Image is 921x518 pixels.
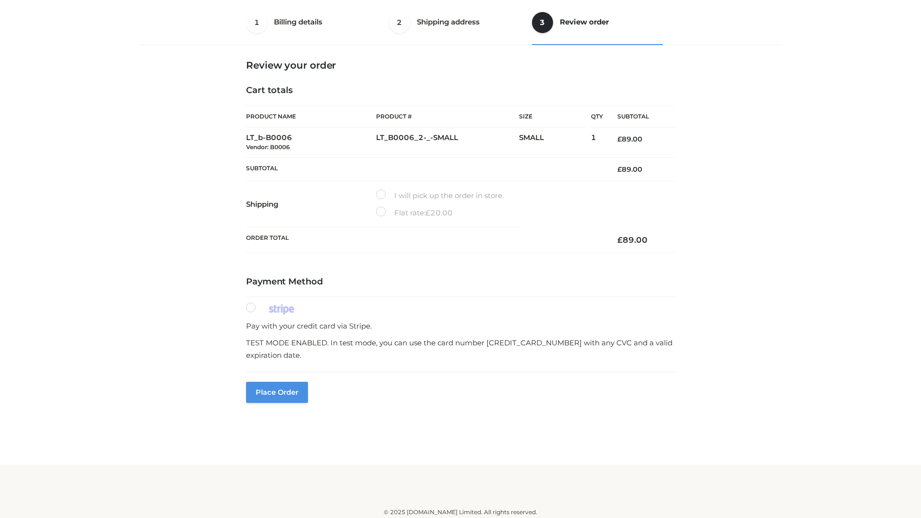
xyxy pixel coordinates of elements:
h4: Cart totals [246,85,675,96]
button: Place order [246,382,308,403]
th: Subtotal [246,157,603,181]
th: Order Total [246,227,603,253]
th: Product Name [246,106,376,128]
bdi: 89.00 [617,235,648,245]
th: Subtotal [603,106,675,128]
label: I will pick up the order in store. [376,189,504,202]
span: £ [425,208,430,217]
th: Shipping [246,181,376,227]
th: Qty [591,106,603,128]
span: £ [617,135,622,143]
td: LT_b-B0006 [246,128,376,158]
p: Pay with your credit card via Stripe. [246,320,675,332]
h4: Payment Method [246,277,675,287]
div: © 2025 [DOMAIN_NAME] Limited. All rights reserved. [142,507,779,517]
span: £ [617,165,622,174]
p: TEST MODE ENABLED. In test mode, you can use the card number [CREDIT_CARD_NUMBER] with any CVC an... [246,337,675,361]
th: Product # [376,106,519,128]
bdi: 89.00 [617,135,642,143]
td: 1 [591,128,603,158]
bdi: 89.00 [617,165,642,174]
small: Vendor: B0006 [246,143,290,151]
th: Size [519,106,586,128]
span: £ [617,235,623,245]
label: Flat rate: [376,207,453,219]
h3: Review your order [246,59,675,71]
td: LT_B0006_2-_-SMALL [376,128,519,158]
bdi: 20.00 [425,208,453,217]
td: SMALL [519,128,591,158]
